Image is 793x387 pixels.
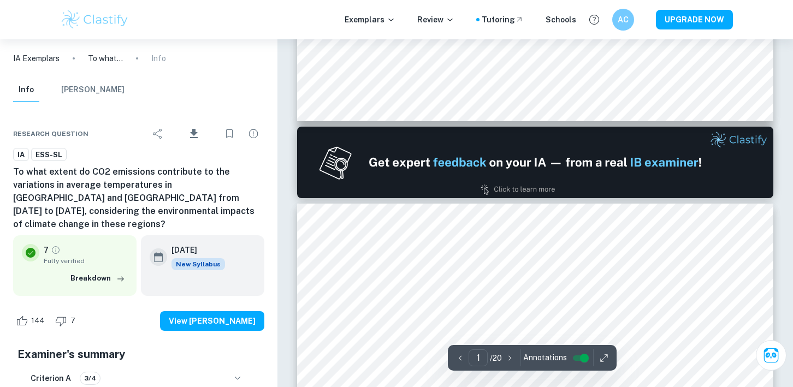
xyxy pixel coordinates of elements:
[13,148,29,162] a: IA
[88,52,123,64] p: To what extent do CO2 emissions contribute to the variations in average temperatures in [GEOGRAPH...
[160,311,264,331] button: View [PERSON_NAME]
[147,123,169,145] div: Share
[13,312,50,330] div: Like
[171,120,216,148] div: Download
[151,52,166,64] p: Info
[31,372,71,384] h6: Criterion A
[64,315,81,326] span: 7
[617,14,630,26] h6: AC
[656,10,733,29] button: UPGRADE NOW
[546,14,576,26] a: Schools
[218,123,240,145] div: Bookmark
[756,340,786,371] button: Ask Clai
[32,150,66,160] span: ESS-SL
[242,123,264,145] div: Report issue
[44,256,128,266] span: Fully verified
[171,258,225,270] div: Starting from the May 2026 session, the ESS IA requirements have changed. We created this exempla...
[80,373,100,383] span: 3/4
[61,78,125,102] button: [PERSON_NAME]
[345,14,395,26] p: Exemplars
[13,78,39,102] button: Info
[31,148,67,162] a: ESS-SL
[13,129,88,139] span: Research question
[13,52,60,64] a: IA Exemplars
[482,14,524,26] a: Tutoring
[490,352,502,364] p: / 20
[612,9,634,31] button: AC
[52,312,81,330] div: Dislike
[171,244,216,256] h6: [DATE]
[297,127,773,198] img: Ad
[13,165,264,231] h6: To what extent do CO2 emissions contribute to the variations in average temperatures in [GEOGRAPH...
[417,14,454,26] p: Review
[14,150,28,160] span: IA
[523,352,567,364] span: Annotations
[51,245,61,255] a: Grade fully verified
[585,10,603,29] button: Help and Feedback
[68,270,128,287] button: Breakdown
[60,9,129,31] img: Clastify logo
[25,315,50,326] span: 144
[171,258,225,270] span: New Syllabus
[17,346,260,362] h5: Examiner's summary
[44,244,49,256] p: 7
